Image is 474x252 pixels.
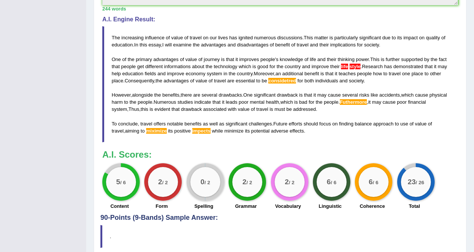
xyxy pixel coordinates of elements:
span: travel [112,128,124,134]
span: essential [236,78,255,84]
span: value [185,57,197,62]
span: thinking [338,57,354,62]
big: 23 [408,178,416,186]
span: of [209,78,213,84]
big: 2 [285,178,289,186]
span: the [229,71,235,76]
span: aiming [125,128,139,134]
span: the [128,57,135,62]
span: cause [328,92,341,98]
span: focus [319,121,331,127]
span: other [430,71,441,76]
span: for [269,64,275,69]
span: society [364,42,379,48]
span: as [203,121,208,127]
label: Total [409,203,420,210]
span: value [238,106,250,112]
span: of [304,57,308,62]
span: benefit [275,42,290,48]
span: positive [174,128,191,134]
span: lives [218,35,228,40]
span: significant [226,121,247,127]
span: the [277,64,283,69]
span: primary [136,57,152,62]
span: it [434,64,437,69]
span: Future [273,121,287,127]
span: education [122,71,143,76]
span: Moreover [254,71,274,76]
small: / 6 [331,180,336,186]
span: will [165,42,172,48]
span: and [310,42,318,48]
span: is [329,35,333,40]
span: country [237,71,253,76]
span: examine [173,42,191,48]
span: efforts [289,121,302,127]
span: is [294,99,298,105]
blockquote: . [100,225,460,248]
big: 6 [369,178,373,186]
span: travel [214,78,226,84]
span: of [198,57,202,62]
span: its [397,35,402,40]
span: are [227,78,235,84]
span: value [171,35,183,40]
span: of [428,121,432,127]
span: and [339,78,348,84]
span: and [227,42,236,48]
span: help [112,71,121,76]
span: disadvantages [237,42,269,48]
span: on [419,35,425,40]
span: conclude [118,121,138,127]
span: cause [383,99,396,105]
span: influence [145,35,164,40]
span: challenges [249,121,272,127]
span: of [291,42,295,48]
span: get [137,64,144,69]
span: of [270,42,274,48]
span: offers [154,121,166,127]
span: is [381,57,384,62]
span: to [124,99,128,105]
span: additional [282,71,303,76]
span: for [357,42,363,48]
span: of [180,57,184,62]
span: mental [250,99,265,105]
span: The [112,35,120,40]
span: advantages [164,78,189,84]
span: significant [254,92,276,98]
span: supported [401,57,423,62]
span: studies [178,99,193,105]
span: the [316,99,322,105]
span: must [274,106,285,112]
span: and [157,71,166,76]
span: and [317,57,326,62]
span: be [262,78,267,84]
span: which [280,99,293,105]
span: notable [167,121,183,127]
span: physical [429,92,447,98]
span: balance [355,121,372,127]
span: while [212,128,223,134]
span: travel [389,71,401,76]
span: this [139,42,147,48]
span: that [226,57,234,62]
span: benefits [162,92,179,98]
span: their [319,42,329,48]
span: is [221,57,224,62]
label: Linguistic [318,203,341,210]
blockquote: . . , . ' . . . , . , . , , . , . , . , , , . , . , . [102,26,458,142]
span: to [395,121,399,127]
span: several [342,92,358,98]
span: improve [311,64,329,69]
span: One [112,57,121,62]
span: the [156,78,162,84]
span: advantages [153,57,178,62]
span: the [431,57,437,62]
span: poor [239,99,248,105]
big: 6 [327,178,331,186]
span: power [356,57,369,62]
span: knowledge [280,57,303,62]
span: may [372,99,381,105]
span: travel [297,42,309,48]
